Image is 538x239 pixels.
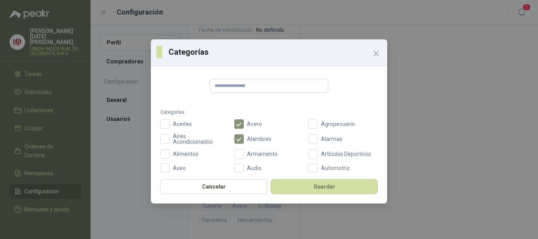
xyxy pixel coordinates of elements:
[160,109,378,116] label: Categorías
[318,136,345,142] span: Alarmas
[271,179,378,194] button: Guardar
[244,151,281,157] span: Armamento
[244,121,265,127] span: Acero
[318,121,358,127] span: Agropecuario
[160,179,267,194] button: Cancelar
[318,151,374,157] span: Artículos Deportivos
[170,165,189,171] span: Aseo
[170,133,230,145] span: Aires Acondicionados
[370,47,382,60] button: Close
[170,121,195,127] span: Aceites
[244,165,265,171] span: Audio
[169,46,382,58] h3: Categorías
[244,136,275,142] span: Alambres
[318,165,353,171] span: Automotriz
[170,151,202,157] span: Alimentos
